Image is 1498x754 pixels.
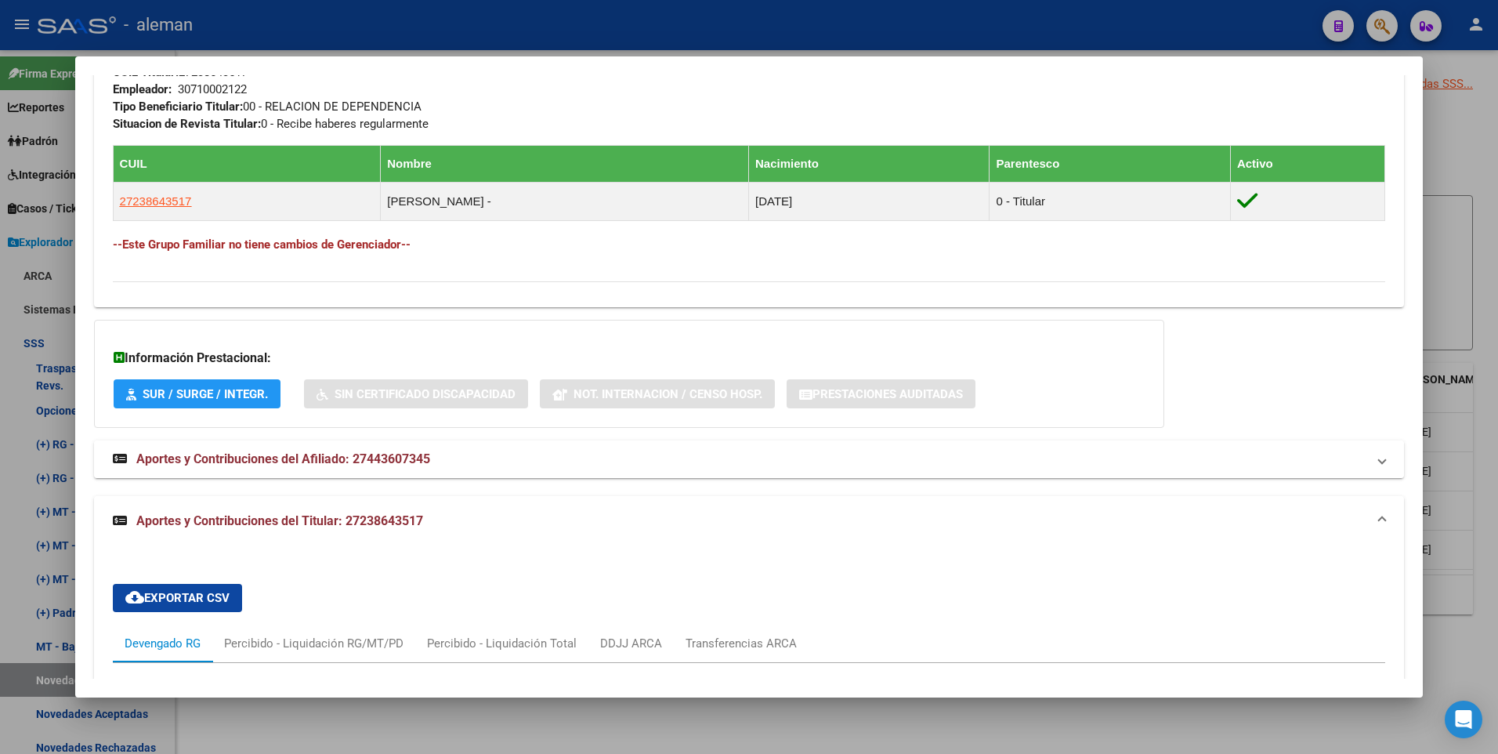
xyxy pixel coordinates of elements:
th: Parentesco [990,145,1230,182]
span: SUR / SURGE / INTEGR. [143,387,268,401]
h3: Información Prestacional: [114,349,1145,368]
span: 00 - RELACION DE DEPENDENCIA [113,100,422,114]
button: Not. Internacion / Censo Hosp. [540,379,775,408]
strong: Situacion de Revista Titular: [113,117,261,131]
span: Aportes y Contribuciones del Afiliado: 27443607345 [136,451,430,466]
div: Percibido - Liquidación RG/MT/PD [224,635,403,652]
div: DDJJ ARCA [600,635,662,652]
strong: Tipo Beneficiario Titular: [113,100,243,114]
div: 30710002122 [178,81,247,98]
span: Prestaciones Auditadas [812,387,963,401]
mat-expansion-panel-header: Aportes y Contribuciones del Afiliado: 27443607345 [94,440,1405,478]
span: 27238643517 [113,65,248,79]
div: Devengado RG [125,635,201,652]
td: [PERSON_NAME] - [381,182,749,220]
h4: --Este Grupo Familiar no tiene cambios de Gerenciador-- [113,236,1386,253]
button: SUR / SURGE / INTEGR. [114,379,280,408]
div: Open Intercom Messenger [1445,701,1482,738]
div: Transferencias ARCA [686,635,797,652]
strong: Empleador: [113,82,172,96]
button: Prestaciones Auditadas [787,379,975,408]
th: CUIL [113,145,381,182]
span: Exportar CSV [125,591,230,605]
td: [DATE] [749,182,990,220]
span: 27238643517 [120,194,192,208]
span: Aportes y Contribuciones del Titular: 27238643517 [136,513,423,528]
th: Nombre [381,145,749,182]
strong: CUIL Titular: [113,65,179,79]
button: Sin Certificado Discapacidad [304,379,528,408]
span: Not. Internacion / Censo Hosp. [574,387,762,401]
td: 0 - Titular [990,182,1230,220]
button: Exportar CSV [113,584,242,612]
th: Nacimiento [749,145,990,182]
mat-icon: cloud_download [125,588,144,607]
span: 0 - Recibe haberes regularmente [113,117,429,131]
mat-expansion-panel-header: Aportes y Contribuciones del Titular: 27238643517 [94,496,1405,546]
span: Sin Certificado Discapacidad [335,387,516,401]
div: Percibido - Liquidación Total [427,635,577,652]
th: Activo [1230,145,1384,182]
